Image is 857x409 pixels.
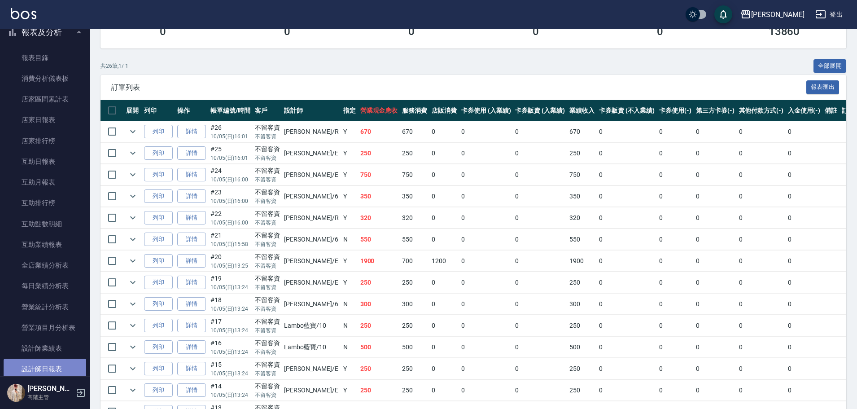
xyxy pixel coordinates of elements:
td: 0 [513,337,567,358]
td: 0 [429,186,459,207]
td: 0 [459,272,513,293]
td: 0 [737,207,786,229]
td: #16 [208,337,253,358]
h3: 0 [533,25,539,38]
a: 店家日報表 [4,110,86,130]
td: 350 [400,186,429,207]
th: 其他付款方式(-) [737,100,786,121]
a: 店家區間累計表 [4,89,86,110]
th: 服務消費 [400,100,429,121]
button: expand row [126,383,140,397]
td: 0 [657,229,694,250]
td: 0 [786,121,822,142]
td: 0 [597,229,657,250]
p: 不留客資 [255,240,280,248]
a: 互助日報表 [4,151,86,172]
td: 250 [358,358,400,379]
h3: 0 [657,25,663,38]
td: 0 [459,207,513,229]
td: 0 [657,251,694,272]
button: 列印 [144,340,173,354]
h3: 0 [408,25,415,38]
td: Y [341,186,358,207]
p: 不留客資 [255,176,280,184]
a: 詳情 [177,254,206,268]
td: N [341,337,358,358]
td: 320 [567,207,597,229]
td: 0 [786,272,822,293]
div: 不留客資 [255,145,280,154]
td: 320 [358,207,400,229]
button: expand row [126,297,140,311]
th: 備註 [822,100,840,121]
p: 不留客資 [255,219,280,227]
td: 0 [657,315,694,336]
p: 不留客資 [255,305,280,313]
td: 550 [567,229,597,250]
td: 0 [786,143,822,164]
td: 700 [400,251,429,272]
td: Lambo藍寶 /10 [282,315,341,336]
td: 0 [429,358,459,379]
p: 不留客資 [255,197,280,205]
a: 詳情 [177,276,206,290]
td: Y [341,143,358,164]
th: 營業現金應收 [358,100,400,121]
button: 列印 [144,254,173,268]
a: 詳情 [177,189,206,203]
td: 0 [429,143,459,164]
button: [PERSON_NAME] [737,5,808,24]
td: 0 [597,358,657,379]
a: 營業項目月分析表 [4,317,86,338]
td: 750 [567,164,597,185]
td: 0 [786,229,822,250]
td: 0 [513,229,567,250]
p: 10/05 (日) 13:24 [210,283,250,291]
td: 500 [358,337,400,358]
td: 0 [786,251,822,272]
td: #24 [208,164,253,185]
a: 消費分析儀表板 [4,68,86,89]
a: 互助點數明細 [4,214,86,234]
th: 卡券使用 (入業績) [459,100,513,121]
td: 0 [657,143,694,164]
a: 詳情 [177,211,206,225]
td: [PERSON_NAME] /E [282,164,341,185]
td: 0 [657,164,694,185]
td: [PERSON_NAME] /6 [282,186,341,207]
td: 750 [400,164,429,185]
th: 卡券販賣 (不入業績) [597,100,657,121]
button: 列印 [144,319,173,333]
p: 10/05 (日) 13:24 [210,326,250,334]
button: 報表及分析 [4,21,86,44]
td: 0 [597,337,657,358]
td: 0 [657,272,694,293]
div: 不留客資 [255,295,280,305]
td: 0 [694,207,737,229]
td: #18 [208,294,253,315]
td: 0 [657,337,694,358]
td: [PERSON_NAME] /6 [282,294,341,315]
h3: 0 [284,25,290,38]
div: [PERSON_NAME] [751,9,805,20]
td: 350 [358,186,400,207]
td: 0 [694,315,737,336]
td: 1900 [567,251,597,272]
td: 0 [597,164,657,185]
td: 0 [513,186,567,207]
button: save [714,5,732,23]
td: #17 [208,315,253,336]
div: 不留客資 [255,360,280,369]
td: 0 [513,358,567,379]
span: 訂單列表 [111,83,806,92]
button: expand row [126,276,140,289]
td: #26 [208,121,253,142]
td: Y [341,358,358,379]
p: 10/05 (日) 13:24 [210,348,250,356]
th: 卡券販賣 (入業績) [513,100,567,121]
p: 10/05 (日) 13:24 [210,305,250,313]
td: 250 [400,315,429,336]
div: 不留客資 [255,188,280,197]
td: 0 [597,143,657,164]
td: 0 [429,272,459,293]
